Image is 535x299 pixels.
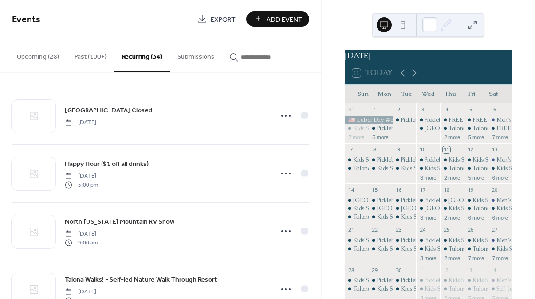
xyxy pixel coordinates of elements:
div: [GEOGRAPHIC_DATA] - Closed for Private Event [353,197,480,205]
div: Kids Summer Fun Challenge [448,236,520,244]
button: Past (100+) [67,38,114,71]
button: Submissions [170,38,222,71]
div: Men's Bible Study Group [488,116,512,124]
span: Add Event [267,15,302,24]
div: Grandview Hall - Bar Open [416,125,440,133]
div: Kids Summer Fun Challenge [425,165,496,173]
div: Kids Summer Fun Challenge [345,125,369,133]
div: Wed [417,85,439,103]
div: Pickleball! Free Open Play with the Pro [416,197,440,205]
div: Pickleball! Free Open Play with the Pro [393,197,417,205]
div: 8 [371,146,378,153]
button: 7 more [488,253,512,261]
div: Kids Summer Fun Challenge [440,205,464,212]
div: Kids Summer Fun Challenge [393,285,417,293]
div: Kids Summer Fun Challenge [488,165,512,173]
button: 7 more [464,253,488,261]
button: 7 more [488,133,512,141]
div: 25 [443,227,450,234]
div: Kids Summer Fun Challenge [440,276,464,284]
div: Grandview Hall - Closed for Private Event [345,197,369,205]
span: [GEOGRAPHIC_DATA] Closed [65,106,152,116]
span: Events [12,10,40,29]
div: Pickleball! Free Open Play with the Pro [425,156,520,164]
span: North [US_STATE] Mountain RV Show [65,217,174,227]
div: 18 [443,186,450,193]
div: Kids Summer Fun Challenge [416,245,440,253]
div: Kids Summer Fun Challenge [425,245,496,253]
button: 2 more [441,253,464,261]
div: Talons Bar - Open [472,205,519,212]
div: Pickleball! Free Open Play with the Pro [416,236,440,244]
div: Kids Summer Fun Challenge [448,156,520,164]
button: Recurring (34) [114,38,170,72]
div: 26 [467,227,474,234]
div: 19 [467,186,474,193]
div: Kids Summer Fun Challenge [416,165,440,173]
div: 28 [347,267,354,274]
div: 4 [491,267,498,274]
button: 6 more [488,213,512,221]
div: 30 [395,267,402,274]
div: Talona Walks! - Self-led Nature Walk Through Resort [345,245,369,253]
div: Talons Bar - Open [464,285,488,293]
div: Talona Walks! - Self-led Nature Walk Through Resort [345,165,369,173]
div: Talons Bar - Open [448,165,495,173]
a: Happy Hour ($1 off all drinks) [65,158,149,169]
div: 10 [419,146,426,153]
div: [GEOGRAPHIC_DATA] - Bar Open [425,125,515,133]
div: Kids Summer Fun Challenge [464,156,488,164]
div: 21 [347,227,354,234]
div: 24 [419,227,426,234]
div: Fri [461,85,482,103]
div: 12 [467,146,474,153]
div: Kids Summer Fun Challenge [440,156,464,164]
div: 2 [443,267,450,274]
div: Grandview Hall - Closed for Private Event [440,197,464,205]
div: Pickleball! Free Open Play with the Pro [425,276,520,284]
div: Sun [352,85,374,103]
button: 3 more [417,253,440,261]
div: Kids Summer Fun Challenge [393,213,417,221]
div: Pickleball! Free Open Play with the Pro [393,236,417,244]
div: [DATE] [345,50,512,62]
div: Pickleball! Free Open Play with the Pro [369,276,393,284]
div: Talons Bar - Open [448,245,495,253]
span: Talona Walks! - Self-led Nature Walk Through Resort [65,275,217,285]
div: Talona Walks! - Self-led Nature Walk Through Resort [353,245,489,253]
div: 4 [443,106,450,113]
div: Kids Summer Fun Challenge [377,285,448,293]
div: Pickleball! Free Open Play with the Pro [377,197,473,205]
div: Men's Bible Study Group [488,156,512,164]
div: Kids Summer Fun Challenge [401,285,472,293]
button: 6 more [464,213,488,221]
div: Thu [439,85,461,103]
div: Talons Bar - Open [464,205,488,212]
div: 29 [371,267,378,274]
div: FREE Yoga class [472,116,515,124]
div: 13 [491,146,498,153]
div: Talona Walks! - Self-led Nature Walk Through Resort [345,285,369,293]
div: Pickleball! Free Open Play with the Pro [401,276,497,284]
button: 2 more [441,213,464,221]
div: Talona Walks! - Self-led Nature Walk Through Resort [345,213,369,221]
div: FREE Yoga class [464,116,488,124]
div: Kids Summer Fun Challenge [353,156,425,164]
div: Kids Summer Fun Challenge [393,245,417,253]
div: Kids Summer Fun Challenge [369,165,393,173]
div: FREE Yoga class [448,116,491,124]
div: Kids Summer Fun Challenge [464,197,488,205]
div: Kids Summer Fun Challenge [440,236,464,244]
button: Upcoming (28) [9,38,67,71]
div: 11 [443,146,450,153]
div: Kids Summer Fun Challenge [353,205,425,212]
div: Sat [483,85,504,103]
div: Pickleball! Free Open Play with the Pro [425,197,520,205]
div: Pickleball! Free Open Play with the Pro [393,156,417,164]
div: Talona Walks! - Self-led Nature Walk Through Resort [353,165,489,173]
div: Kids Summer Fun Challenge [377,165,448,173]
div: 20 [491,186,498,193]
div: Talons Bar - Open [472,165,519,173]
div: Pickleball! Free Open Play with the Pro [369,156,393,164]
div: 31 [347,106,354,113]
